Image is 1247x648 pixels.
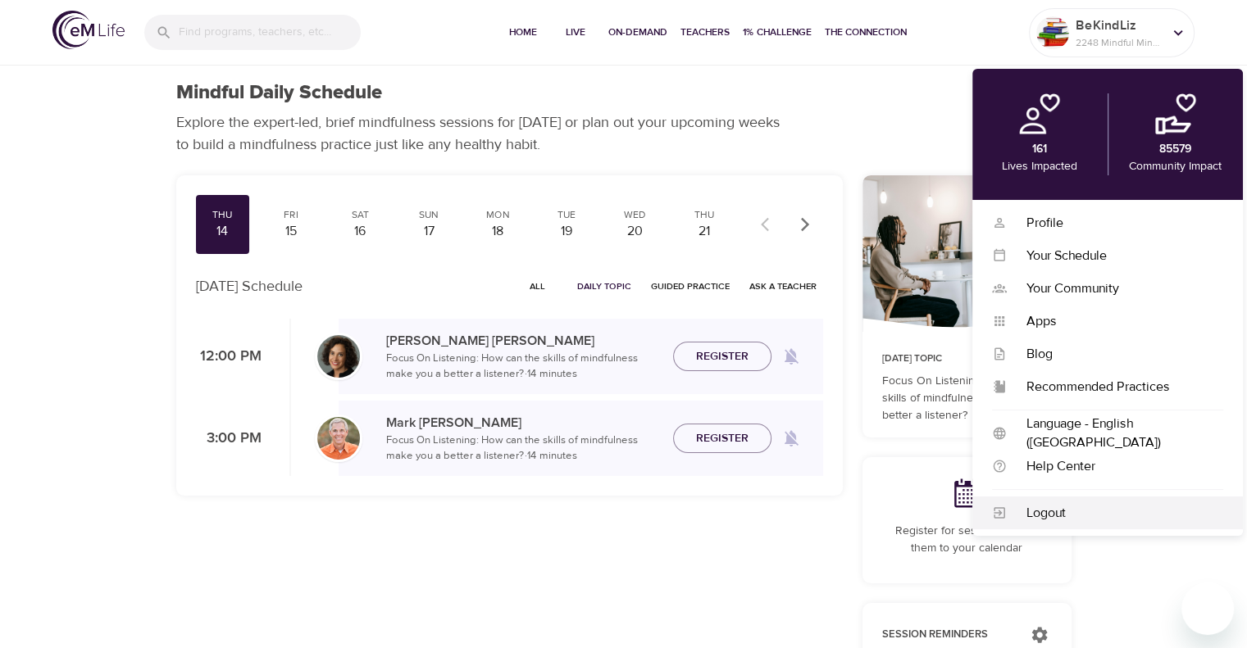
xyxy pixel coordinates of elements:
[696,428,749,449] span: Register
[176,81,382,105] h1: Mindful Daily Schedule
[271,222,312,241] div: 15
[743,274,823,299] button: Ask a Teacher
[518,279,558,294] span: All
[1007,214,1223,233] div: Profile
[771,419,811,458] span: Remind me when a class goes live every Thursday at 3:00 PM
[743,24,812,41] span: 1% Challenge
[1076,16,1163,35] p: BeKindLiz
[339,208,380,222] div: Sat
[1007,457,1223,476] div: Help Center
[577,279,631,294] span: Daily Topic
[882,373,1052,424] p: Focus On Listening: How can the skills of mindfulness make you a better a listener?
[882,523,1052,557] p: Register for sessions to add them to your calendar
[1007,345,1223,364] div: Blog
[1181,582,1234,635] iframe: Button to launch messaging window
[503,24,543,41] span: Home
[1007,279,1223,298] div: Your Community
[1002,158,1077,175] p: Lives Impacted
[608,24,667,41] span: On-Demand
[1155,93,1196,134] img: community.png
[1019,93,1060,134] img: personal.png
[176,111,791,156] p: Explore the expert-led, brief mindfulness sessions for [DATE] or plan out your upcoming weeks to ...
[882,627,1014,643] p: Session Reminders
[571,274,638,299] button: Daily Topic
[203,208,243,222] div: Thu
[615,208,656,222] div: Wed
[339,222,380,241] div: 16
[749,279,817,294] span: Ask a Teacher
[196,275,303,297] p: [DATE] Schedule
[771,337,811,376] span: Remind me when a class goes live every Thursday at 12:00 PM
[179,15,361,50] input: Find programs, teachers, etc...
[317,335,360,378] img: Ninette_Hupp-min.jpg
[644,274,736,299] button: Guided Practice
[271,208,312,222] div: Fri
[1129,158,1222,175] p: Community Impact
[386,433,660,464] p: Focus On Listening: How can the skills of mindfulness make you a better a listener? · 14 minutes
[673,342,771,372] button: Register
[1159,141,1191,158] p: 85579
[196,428,262,450] p: 3:00 PM
[408,208,449,222] div: Sun
[1007,378,1223,397] div: Recommended Practices
[512,274,564,299] button: All
[196,346,262,368] p: 12:00 PM
[1032,141,1047,158] p: 161
[1007,247,1223,265] div: Your Schedule
[615,222,656,241] div: 20
[386,413,660,433] p: Mark [PERSON_NAME]
[546,222,587,241] div: 19
[556,24,595,41] span: Live
[825,24,907,41] span: The Connection
[1036,16,1069,49] img: Remy Sharp
[684,222,725,241] div: 21
[477,222,518,241] div: 18
[673,424,771,454] button: Register
[386,351,660,383] p: Focus On Listening: How can the skills of mindfulness make you a better a listener? · 14 minutes
[477,208,518,222] div: Mon
[1007,415,1223,452] div: Language - English ([GEOGRAPHIC_DATA])
[203,222,243,241] div: 14
[882,351,1052,366] p: [DATE] Topic
[1007,504,1223,523] div: Logout
[684,208,725,222] div: Thu
[52,11,125,49] img: logo
[546,208,587,222] div: Tue
[408,222,449,241] div: 17
[651,279,730,294] span: Guided Practice
[1076,35,1163,50] p: 2248 Mindful Minutes
[386,331,660,351] p: [PERSON_NAME] [PERSON_NAME]
[317,417,360,460] img: Mark_Pirtle-min.jpg
[680,24,730,41] span: Teachers
[696,347,749,367] span: Register
[1007,312,1223,331] div: Apps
